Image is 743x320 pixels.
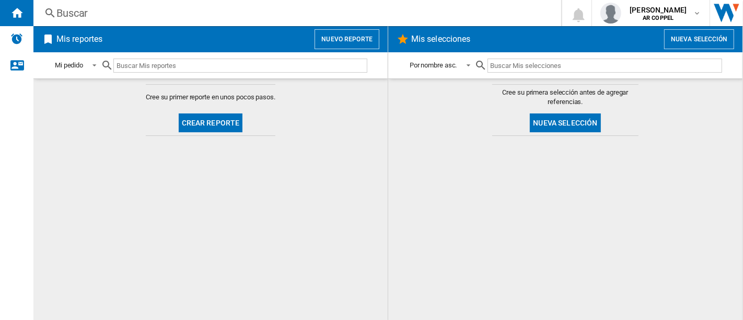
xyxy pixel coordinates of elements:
span: Cree su primer reporte en unos pocos pasos. [146,93,275,102]
input: Buscar Mis reportes [113,59,367,73]
input: Buscar Mis selecciones [487,59,722,73]
h2: Mis selecciones [409,29,473,49]
div: Buscar [56,6,534,20]
div: Por nombre asc. [410,61,457,69]
h2: Mis reportes [54,29,105,49]
img: profile.jpg [600,3,621,24]
button: Nueva selección [664,29,734,49]
span: [PERSON_NAME] [630,5,687,15]
span: Cree su primera selección antes de agregar referencias. [492,88,638,107]
b: AR COPPEL [643,15,674,21]
button: Nuevo reporte [315,29,379,49]
button: Nueva selección [530,113,600,132]
img: alerts-logo.svg [10,32,23,45]
button: Crear reporte [179,113,243,132]
div: Mi pedido [55,61,83,69]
